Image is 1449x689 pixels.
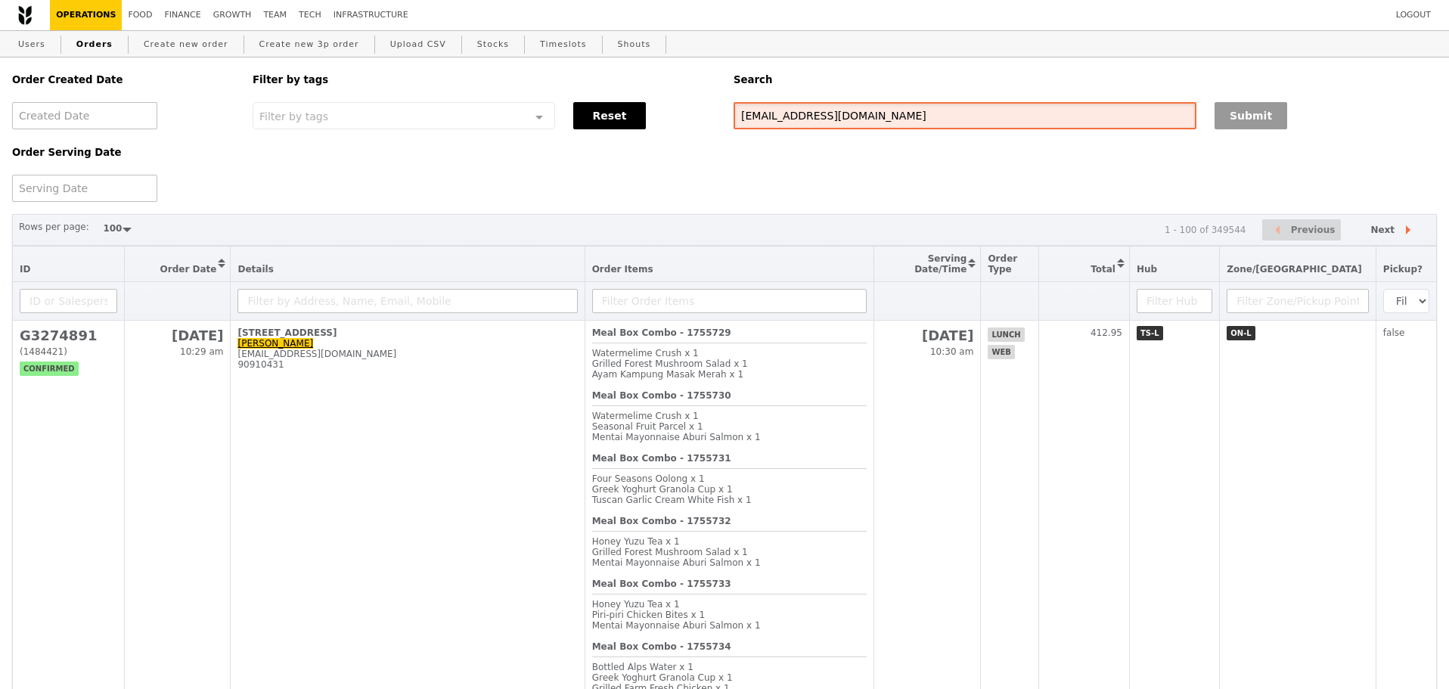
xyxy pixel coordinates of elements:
[70,31,119,58] a: Orders
[592,369,743,380] span: Ayam Kampung Masak Merah x 1
[734,102,1196,129] input: Search any field
[592,579,731,589] b: Meal Box Combo - 1755733
[138,31,234,58] a: Create new order
[592,620,761,631] span: Mentai Mayonnaise Aburi Salmon x 1
[12,147,234,158] h5: Order Serving Date
[1357,219,1430,241] button: Next
[237,359,577,370] div: 90910431
[237,289,577,313] input: Filter by Address, Name, Email, Mobile
[180,346,223,357] span: 10:29 am
[734,74,1437,85] h5: Search
[592,662,693,672] span: Bottled Alps Water x 1
[237,327,577,338] div: [STREET_ADDRESS]
[253,31,365,58] a: Create new 3p order
[592,672,733,683] span: Greek Yoghurt Granola Cup x 1
[592,641,731,652] b: Meal Box Combo - 1755734
[12,102,157,129] input: Created Date
[534,31,592,58] a: Timeslots
[18,5,32,25] img: Grain logo
[988,345,1014,359] span: web
[253,74,715,85] h5: Filter by tags
[259,109,328,123] span: Filter by tags
[592,557,761,568] span: Mentai Mayonnaise Aburi Salmon x 1
[592,432,761,442] span: Mentai Mayonnaise Aburi Salmon x 1
[592,358,748,369] span: Grilled Forest Mushroom Salad x 1
[1137,326,1163,340] span: TS-L
[592,327,731,338] b: Meal Box Combo - 1755729
[1091,327,1122,338] span: 412.95
[592,610,705,620] span: Piri‑piri Chicken Bites x 1
[1370,221,1395,239] span: Next
[592,421,703,432] span: Seasonal Fruit Parcel x 1
[1291,221,1336,239] span: Previous
[573,102,646,129] button: Reset
[237,264,273,275] span: Details
[20,289,117,313] input: ID or Salesperson name
[20,264,30,275] span: ID
[1227,289,1369,313] input: Filter Zone/Pickup Point
[1383,264,1423,275] span: Pickup?
[592,453,731,464] b: Meal Box Combo - 1755731
[988,327,1024,342] span: lunch
[988,253,1017,275] span: Order Type
[592,390,731,401] b: Meal Box Combo - 1755730
[592,264,653,275] span: Order Items
[592,495,752,505] span: Tuscan Garlic Cream White Fish x 1
[12,74,234,85] h5: Order Created Date
[930,346,973,357] span: 10:30 am
[1165,225,1246,235] div: 1 - 100 of 349544
[592,536,680,547] span: Honey Yuzu Tea x 1
[384,31,452,58] a: Upload CSV
[592,547,748,557] span: Grilled Forest Mushroom Salad x 1
[592,348,699,358] span: Watermelime Crush x 1
[1215,102,1287,129] button: Submit
[19,219,89,234] label: Rows per page:
[1137,264,1157,275] span: Hub
[20,362,79,376] span: confirmed
[132,327,223,343] h2: [DATE]
[592,484,733,495] span: Greek Yoghurt Granola Cup x 1
[592,289,867,313] input: Filter Order Items
[12,175,157,202] input: Serving Date
[592,599,680,610] span: Honey Yuzu Tea x 1
[12,31,51,58] a: Users
[471,31,515,58] a: Stocks
[1383,327,1405,338] span: false
[612,31,657,58] a: Shouts
[20,346,117,357] div: (1484421)
[592,516,731,526] b: Meal Box Combo - 1755732
[1137,289,1212,313] input: Filter Hub
[237,349,577,359] div: [EMAIL_ADDRESS][DOMAIN_NAME]
[1262,219,1341,241] button: Previous
[1227,326,1255,340] span: ON-L
[881,327,974,343] h2: [DATE]
[1227,264,1362,275] span: Zone/[GEOGRAPHIC_DATA]
[592,411,699,421] span: Watermelime Crush x 1
[20,327,117,343] h2: G3274891
[237,338,313,349] a: [PERSON_NAME]
[592,473,705,484] span: Four Seasons Oolong x 1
